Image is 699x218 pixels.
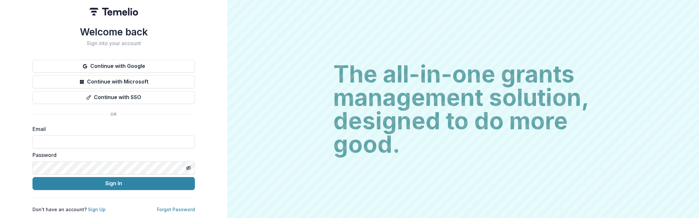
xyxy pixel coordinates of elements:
button: Sign In [32,177,195,190]
h1: Welcome back [32,26,195,38]
a: Sign Up [88,207,106,212]
button: Continue with SSO [32,91,195,104]
h2: Sign into your account [32,40,195,46]
p: Don't have an account? [32,206,106,213]
img: Temelio [89,8,138,16]
label: Password [32,151,191,159]
label: Email [32,125,191,133]
button: Continue with Microsoft [32,75,195,88]
button: Toggle password visibility [183,163,194,173]
button: Continue with Google [32,60,195,73]
a: Forgot Password [157,207,195,212]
